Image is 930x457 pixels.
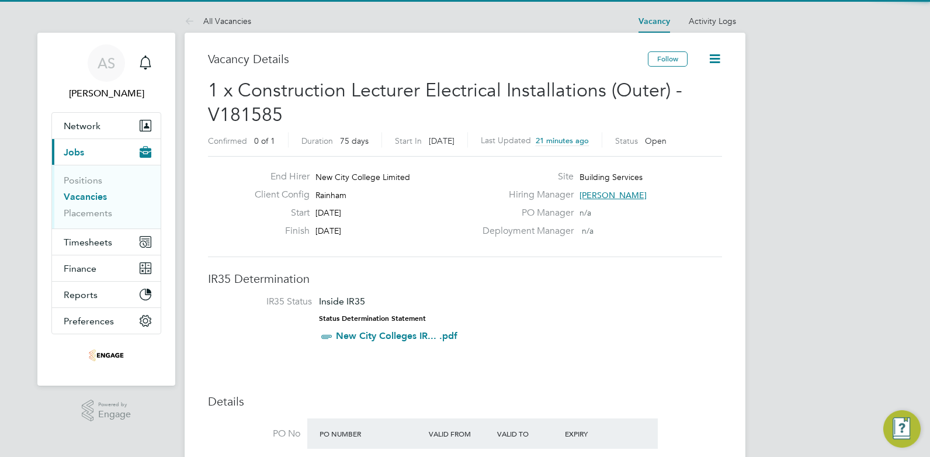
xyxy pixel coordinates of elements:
label: Deployment Manager [476,225,574,237]
span: Building Services [579,172,643,182]
strong: Status Determination Statement [319,314,426,323]
label: Confirmed [208,136,247,146]
div: Jobs [52,165,161,228]
span: Network [64,120,100,131]
span: Rainham [315,190,346,200]
div: Valid To [494,423,563,444]
nav: Main navigation [37,33,175,386]
span: [PERSON_NAME] [579,190,647,200]
label: PO No [208,428,300,440]
span: n/a [582,226,594,236]
a: New City Colleges IR... .pdf [336,330,457,341]
img: omniapeople-logo-retina.png [89,346,124,365]
label: PO Manager [476,207,574,219]
span: Finance [64,263,96,274]
h3: IR35 Determination [208,271,722,286]
span: New City College Limited [315,172,410,182]
span: Open [645,136,667,146]
div: Valid From [426,423,494,444]
a: Activity Logs [689,16,736,26]
span: 0 of 1 [254,136,275,146]
a: Go to home page [51,346,161,365]
a: Vacancies [64,191,107,202]
label: Finish [245,225,310,237]
label: Hiring Manager [476,189,574,201]
span: [DATE] [429,136,454,146]
span: Preferences [64,316,114,327]
button: Jobs [52,139,161,165]
button: Engage Resource Center [883,410,921,448]
button: Timesheets [52,229,161,255]
label: Site [476,171,574,183]
a: All Vacancies [185,16,251,26]
span: Engage [98,410,131,420]
a: Powered byEngage [82,400,131,422]
a: AS[PERSON_NAME] [51,44,161,101]
a: Placements [64,207,112,219]
span: Reports [64,289,98,300]
span: Powered by [98,400,131,410]
h3: Details [208,394,722,409]
button: Network [52,113,161,139]
div: PO Number [317,423,426,444]
a: Positions [64,175,102,186]
label: End Hirer [245,171,310,183]
label: Status [615,136,638,146]
span: n/a [579,207,591,218]
span: Timesheets [64,237,112,248]
h3: Vacancy Details [208,51,648,67]
label: Client Config [245,189,310,201]
a: Vacancy [638,16,670,26]
span: 75 days [340,136,369,146]
button: Reports [52,282,161,307]
label: Last Updated [481,135,531,146]
label: Start [245,207,310,219]
span: 1 x Construction Lecturer Electrical Installations (Outer) - V181585 [208,79,682,126]
label: Duration [301,136,333,146]
span: 21 minutes ago [536,136,589,146]
div: Expiry [562,423,630,444]
button: Preferences [52,308,161,334]
span: AS [98,56,115,71]
span: Inside IR35 [319,296,365,307]
label: Start In [395,136,422,146]
span: Jobs [64,147,84,158]
span: [DATE] [315,226,341,236]
button: Follow [648,51,688,67]
button: Finance [52,255,161,281]
span: Amy Savva [51,86,161,101]
label: IR35 Status [220,296,312,308]
span: [DATE] [315,207,341,218]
